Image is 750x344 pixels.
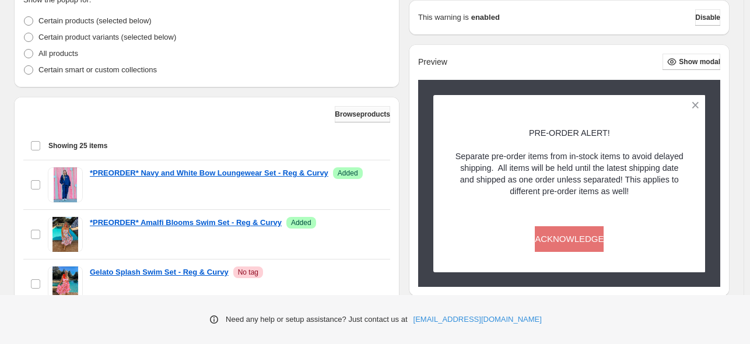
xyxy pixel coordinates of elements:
[413,314,542,325] a: [EMAIL_ADDRESS][DOMAIN_NAME]
[418,57,447,67] h2: Preview
[38,33,176,41] span: Certain product variants (selected below)
[418,12,469,23] p: This warning is
[695,13,720,22] span: Disable
[471,12,500,23] strong: enabled
[663,54,720,70] button: Show modal
[535,226,604,252] button: ACKNOWLEDGE
[335,110,390,119] span: Browse products
[90,217,282,229] a: *PREORDER* Amalfi Blooms Swim Set - Reg & Curvy
[454,150,685,197] p: Separate pre-order items from in-stock items to avoid delayed shipping. All items will be held un...
[38,16,152,25] span: Certain products (selected below)
[38,48,78,59] p: All products
[238,268,258,277] span: No tag
[335,106,390,122] button: Browseproducts
[695,9,720,26] button: Disable
[338,169,358,178] span: Added
[48,141,107,150] span: Showing 25 items
[679,57,720,66] span: Show modal
[90,266,229,278] a: Gelato Splash Swim Set - Reg & Curvy
[291,218,311,227] span: Added
[454,127,685,139] p: PRE-ORDER ALERT!
[38,64,157,76] p: Certain smart or custom collections
[90,167,328,179] a: *PREORDER* Navy and White Bow Loungewear Set - Reg & Curvy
